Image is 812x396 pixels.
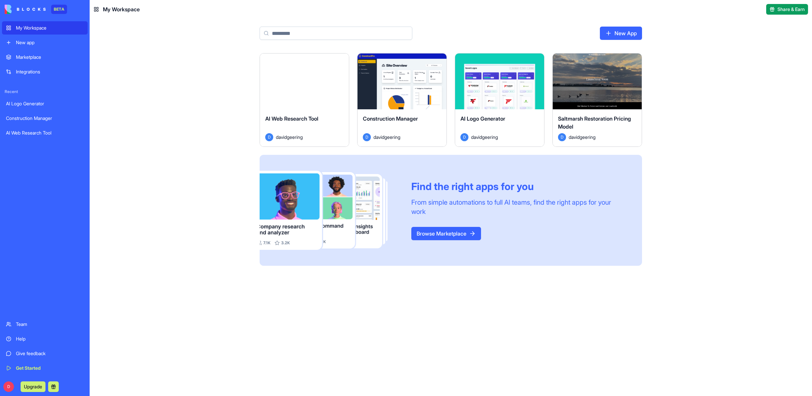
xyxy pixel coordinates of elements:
[16,39,84,46] div: New app
[6,100,84,107] div: AI Logo Generator
[766,4,808,15] button: Share & Earn
[16,336,84,342] div: Help
[411,198,626,216] div: From simple automations to full AI teams, find the right apps for your work
[357,53,447,147] a: Construction ManagerDdavidgeering
[6,130,84,136] div: AI Web Research Tool
[460,133,468,141] span: D
[460,115,505,122] span: AI Logo Generator
[21,383,45,390] a: Upgrade
[16,365,84,371] div: Get Started
[265,115,318,122] span: AI Web Research Tool
[373,134,400,141] span: davidgeering
[471,134,498,141] span: davidgeering
[2,347,88,360] a: Give feedback
[411,227,481,240] a: Browse Marketplace
[411,180,626,192] div: Find the right apps for you
[2,332,88,346] a: Help
[2,97,88,110] a: AI Logo Generator
[2,65,88,78] a: Integrations
[558,133,566,141] span: D
[455,53,544,147] a: AI Logo GeneratorDdavidgeering
[265,133,273,141] span: D
[260,171,401,250] img: Frame_181_egmpey.png
[2,112,88,125] a: Construction Manager
[2,50,88,64] a: Marketplace
[569,134,596,141] span: davidgeering
[6,115,84,122] div: Construction Manager
[600,27,642,40] a: New App
[276,134,303,141] span: davidgeering
[777,6,805,13] span: Share & Earn
[2,21,88,35] a: My Workspace
[2,36,88,49] a: New app
[16,321,84,328] div: Team
[21,381,45,392] button: Upgrade
[103,5,140,13] span: My Workspace
[16,68,84,75] div: Integrations
[16,54,84,60] div: Marketplace
[16,25,84,31] div: My Workspace
[363,115,418,122] span: Construction Manager
[51,5,67,14] div: BETA
[363,133,371,141] span: D
[3,381,14,392] span: D
[5,5,46,14] img: logo
[552,53,642,147] a: Saltmarsh Restoration Pricing ModelDdavidgeering
[558,115,631,130] span: Saltmarsh Restoration Pricing Model
[2,126,88,140] a: AI Web Research Tool
[16,350,84,357] div: Give feedback
[2,318,88,331] a: Team
[2,361,88,375] a: Get Started
[260,53,349,147] a: AI Web Research ToolDdavidgeering
[2,89,88,94] span: Recent
[5,5,67,14] a: BETA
